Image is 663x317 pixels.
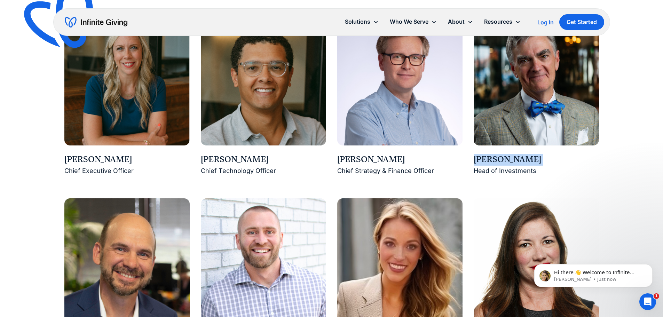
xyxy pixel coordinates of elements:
[64,166,190,176] div: Chief Executive Officer
[337,166,463,176] div: Chief Strategy & Finance Officer
[559,14,604,30] a: Get Started
[448,17,465,26] div: About
[479,14,526,29] div: Resources
[537,19,554,25] div: Log In
[474,166,599,176] div: Head of Investments
[65,17,127,28] a: home
[524,249,663,298] iframe: Intercom notifications message
[201,154,326,166] div: [PERSON_NAME]
[384,14,442,29] div: Who We Serve
[474,154,599,166] div: [PERSON_NAME]
[201,166,326,176] div: Chief Technology Officer
[442,14,479,29] div: About
[64,154,190,166] div: [PERSON_NAME]
[390,17,428,26] div: Who We Serve
[345,17,370,26] div: Solutions
[654,293,659,299] span: 1
[339,14,384,29] div: Solutions
[337,154,463,166] div: [PERSON_NAME]
[537,18,554,26] a: Log In
[639,293,656,310] iframe: Intercom live chat
[484,17,512,26] div: Resources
